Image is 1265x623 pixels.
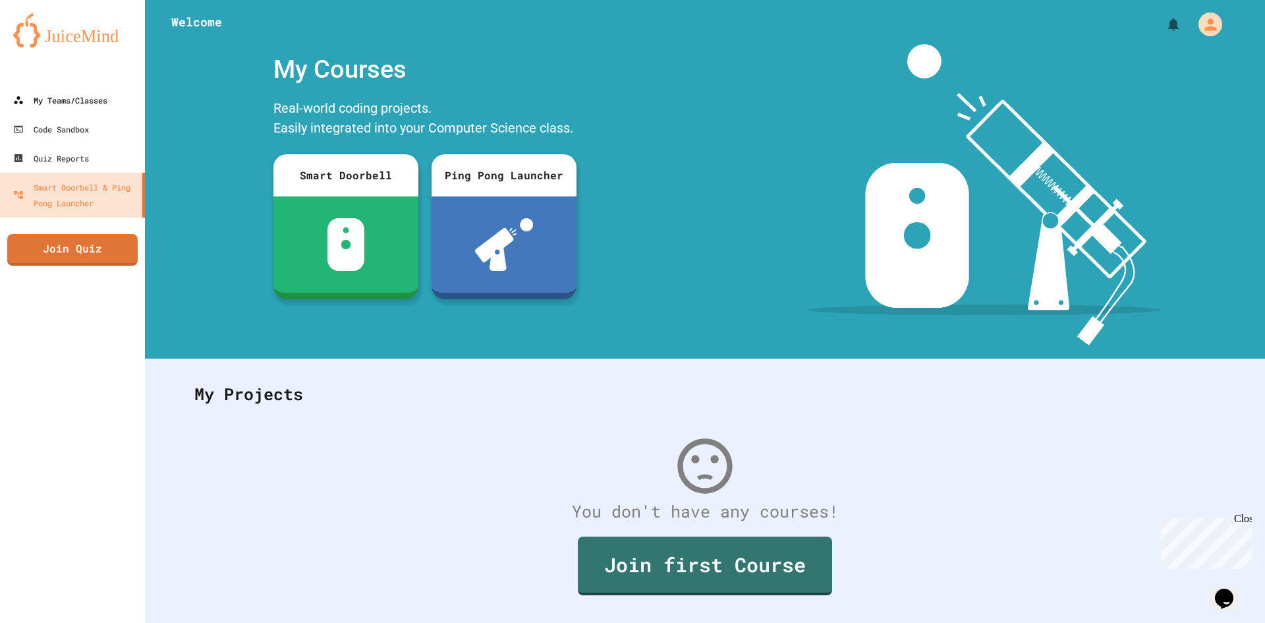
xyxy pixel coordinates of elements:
div: Quiz Reports [13,150,89,166]
img: ppl-with-ball.png [475,218,534,271]
div: Smart Doorbell & Ping Pong Launcher [13,179,137,211]
div: You don't have any courses! [181,499,1229,524]
iframe: chat widget [1156,513,1252,569]
img: banner-image-my-projects.png [808,44,1162,345]
div: My Notifications [1141,13,1185,36]
div: My Account [1185,9,1225,40]
img: logo-orange.svg [13,13,132,47]
div: My Projects [181,369,1229,420]
div: Code Sandbox [13,121,89,137]
div: My Courses [267,44,583,95]
div: Ping Pong Launcher [432,154,576,196]
a: Join first Course [578,537,832,595]
a: Join Quiz [7,234,138,266]
div: Chat with us now!Close [5,5,91,84]
div: My Teams/Classes [13,92,107,108]
iframe: chat widget [1210,570,1252,610]
div: Smart Doorbell [273,154,418,196]
img: sdb-white.svg [327,218,365,271]
div: Real-world coding projects. Easily integrated into your Computer Science class. [267,95,583,144]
